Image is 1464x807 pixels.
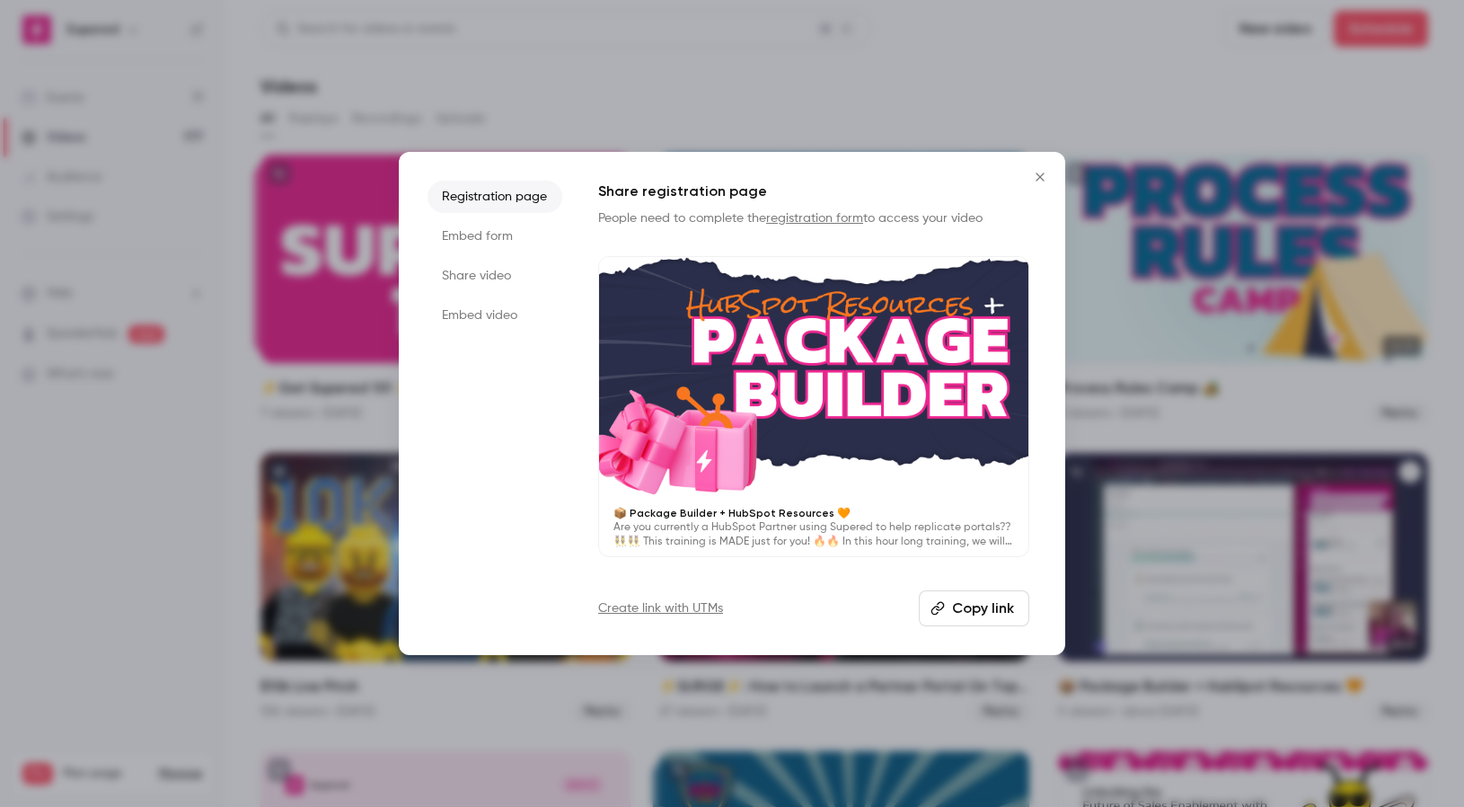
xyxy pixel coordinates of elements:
a: 📦 Package Builder + HubSpot Resources 🧡Are you currently a HubSpot Partner using Supered to help ... [598,256,1029,557]
li: Embed video [428,299,562,332]
a: registration form [766,212,863,225]
p: Are you currently a HubSpot Partner using Supered to help replicate portals?? 👯‍♀️👯‍♀️ This train... [613,520,1014,549]
li: Embed form [428,220,562,253]
h1: Share registration page [598,181,1029,202]
li: Share video [428,260,562,292]
p: People need to complete the to access your video [598,209,1029,227]
button: Close [1022,159,1058,195]
li: Registration page [428,181,562,213]
p: 📦 Package Builder + HubSpot Resources 🧡 [613,506,1014,520]
button: Copy link [919,590,1029,626]
a: Create link with UTMs [598,599,723,617]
